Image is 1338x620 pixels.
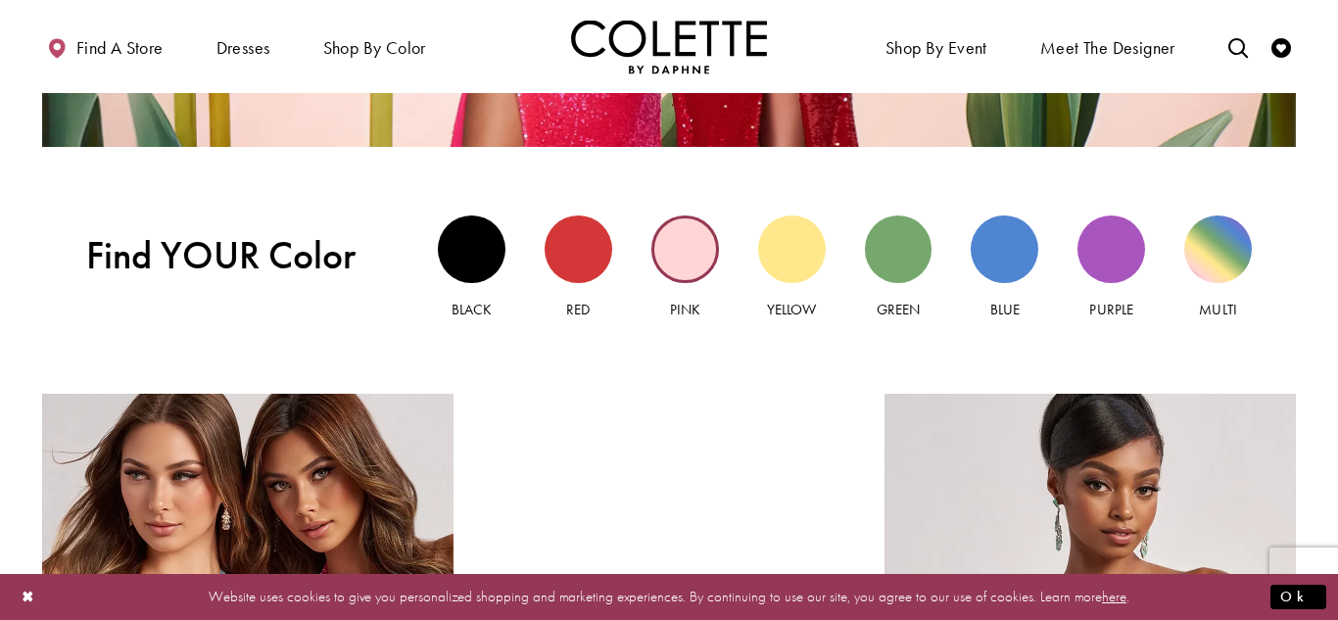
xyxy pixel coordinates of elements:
[452,300,492,319] span: Black
[1089,300,1132,319] span: Purple
[1266,20,1296,73] a: Check Wishlist
[865,215,932,320] a: Green view Green
[877,300,920,319] span: Green
[881,20,992,73] span: Shop By Event
[651,215,719,320] a: Pink view Pink
[758,215,826,320] a: Yellow view Yellow
[438,215,505,283] div: Black view
[318,20,431,73] span: Shop by color
[1184,215,1252,320] a: Multi view Multi
[990,300,1020,319] span: Blue
[1077,215,1145,283] div: Purple view
[1035,20,1180,73] a: Meet the designer
[651,215,719,283] div: Pink view
[971,215,1038,320] a: Blue view Blue
[571,20,767,73] img: Colette by Daphne
[670,300,700,319] span: Pink
[141,584,1197,610] p: Website uses cookies to give you personalized shopping and marketing experiences. By continuing t...
[12,580,45,614] button: Close Dialog
[323,38,426,58] span: Shop by color
[216,38,270,58] span: Dresses
[1223,20,1253,73] a: Toggle search
[76,38,164,58] span: Find a store
[885,38,987,58] span: Shop By Event
[212,20,275,73] span: Dresses
[1040,38,1175,58] span: Meet the designer
[758,215,826,283] div: Yellow view
[1102,587,1126,606] a: here
[42,20,167,73] a: Find a store
[1077,215,1145,320] a: Purple view Purple
[571,20,767,73] a: Visit Home Page
[566,300,590,319] span: Red
[767,300,816,319] span: Yellow
[1270,585,1326,609] button: Submit Dialog
[971,215,1038,283] div: Blue view
[545,215,612,320] a: Red view Red
[438,215,505,320] a: Black view Black
[545,215,612,283] div: Red view
[865,215,932,283] div: Green view
[1199,300,1236,319] span: Multi
[1184,215,1252,283] div: Multi view
[86,233,394,278] span: Find YOUR Color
